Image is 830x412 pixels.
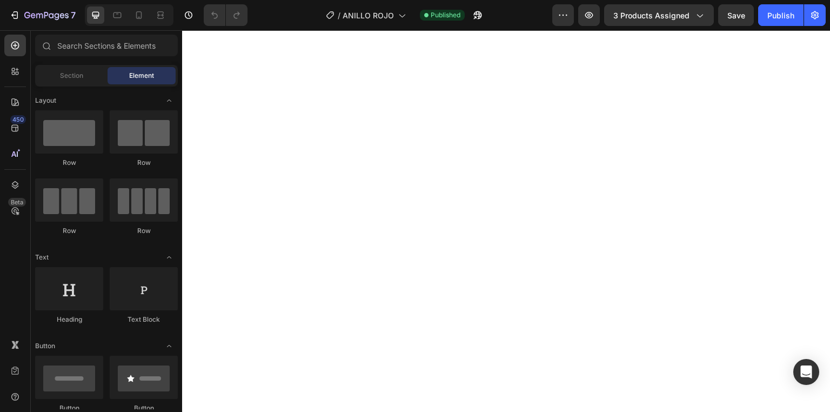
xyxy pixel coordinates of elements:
[204,4,247,26] div: Undo/Redo
[35,252,49,262] span: Text
[767,10,794,21] div: Publish
[110,158,178,168] div: Row
[110,315,178,324] div: Text Block
[718,4,754,26] button: Save
[758,4,804,26] button: Publish
[110,226,178,236] div: Row
[431,10,460,20] span: Published
[613,10,690,21] span: 3 products assigned
[343,10,394,21] span: ANILLO ROJO
[35,315,103,324] div: Heading
[160,337,178,355] span: Toggle open
[71,9,76,22] p: 7
[35,35,178,56] input: Search Sections & Elements
[182,30,830,412] iframe: Design area
[35,158,103,168] div: Row
[35,341,55,351] span: Button
[160,92,178,109] span: Toggle open
[60,71,83,81] span: Section
[8,198,26,207] div: Beta
[160,249,178,266] span: Toggle open
[10,115,26,124] div: 450
[793,359,819,385] div: Open Intercom Messenger
[129,71,154,81] span: Element
[604,4,714,26] button: 3 products assigned
[35,96,56,105] span: Layout
[35,226,103,236] div: Row
[4,4,81,26] button: 7
[727,11,745,20] span: Save
[338,10,340,21] span: /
